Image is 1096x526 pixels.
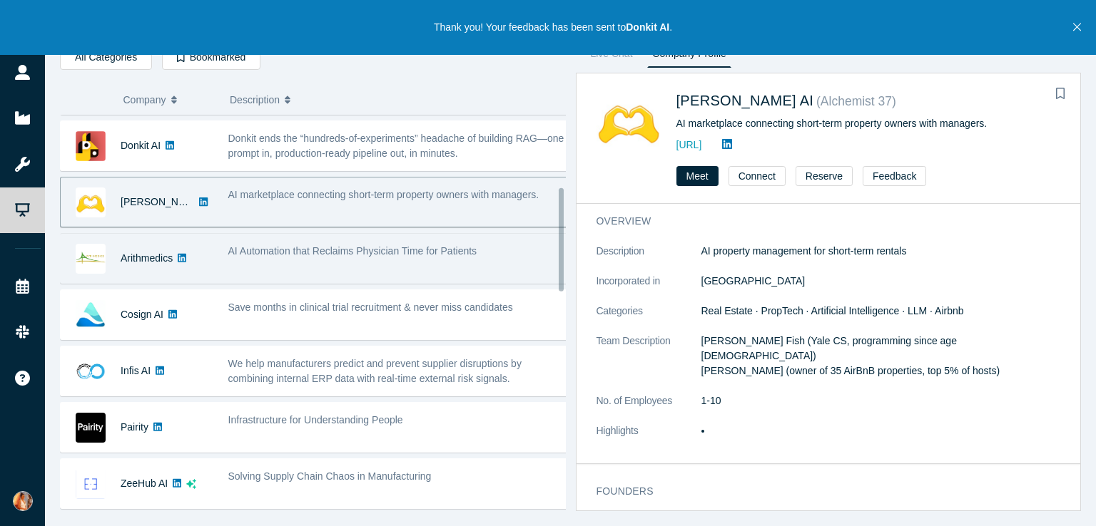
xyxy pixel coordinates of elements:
h3: Founders [597,484,1052,499]
img: Pairity's Logo [76,413,106,443]
img: ZeeHub AI's Logo [76,469,106,499]
img: Donkit AI's Logo [76,131,106,161]
button: Feedback [863,166,926,186]
p: Thank you! Your feedback has been sent to . [434,20,672,35]
button: All Categories [60,45,152,70]
a: ZeeHub AI [121,478,168,489]
span: We help manufacturers predict and prevent supplier disruptions by combining internal ERP data wit... [228,358,522,384]
a: [PERSON_NAME] AI [676,93,814,108]
button: Company [123,85,215,115]
dd: 1-10 [701,393,1072,408]
span: Infrastructure for Understanding People [228,414,403,426]
span: Real Estate · PropTech · Artificial Intelligence · LLM · Airbnb [701,305,964,316]
img: Infis AI's Logo [76,356,106,386]
a: Live Chat [586,45,638,68]
img: Balca Yilmaz's Account [13,491,33,511]
a: Infis AI [121,365,151,376]
small: ( Alchemist 37 ) [816,94,896,108]
a: Donkit AI [121,140,161,151]
a: [PERSON_NAME] AI [121,196,214,207]
dt: No. of Employees [597,393,701,423]
dt: Highlights [597,423,701,453]
img: Besty AI's Logo [597,89,661,154]
a: Company Profile [647,45,731,68]
button: Bookmark [1050,84,1070,104]
p: AI property management for short-term rentals [701,244,1072,259]
span: Donkit ends the “hundreds-of-experiments” headache of building RAG—one prompt in, production-read... [228,133,564,159]
span: AI Automation that Reclaims Physician Time for Patients [228,245,477,257]
strong: Donkit AI [626,21,669,33]
a: Pairity [121,421,148,433]
img: Arithmedics's Logo [76,244,106,274]
a: Cosign AI [121,309,163,320]
h3: overview [597,214,1052,229]
button: Connect [729,166,786,186]
dd: [GEOGRAPHIC_DATA] [701,274,1072,289]
dt: Description [597,244,701,274]
img: Cosign AI's Logo [76,300,106,330]
div: AI marketplace connecting short-term property owners with managers. [676,116,1061,131]
img: Besty AI's Logo [76,187,106,217]
p: [PERSON_NAME] Fish (Yale CS, programming since age [DEMOGRAPHIC_DATA]) [PERSON_NAME] (owner of 35... [701,334,1072,378]
button: Description [230,85,556,115]
dt: Incorporated in [597,274,701,304]
button: Bookmarked [162,45,260,70]
button: Reserve [796,166,853,186]
span: Solving Supply Chain Chaos in Manufacturing [228,470,432,482]
button: Meet [676,166,719,186]
span: Save months in clinical trial recruitment & never miss candidates [228,301,513,313]
span: Description [230,85,280,115]
span: Company [123,85,166,115]
dt: Team Description [597,334,701,393]
dt: Categories [597,304,701,334]
span: AI marketplace connecting short-term property owners with managers. [228,189,539,200]
svg: dsa ai sparkles [186,479,196,489]
a: [URL] [676,139,702,150]
a: Arithmedics [121,252,173,264]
